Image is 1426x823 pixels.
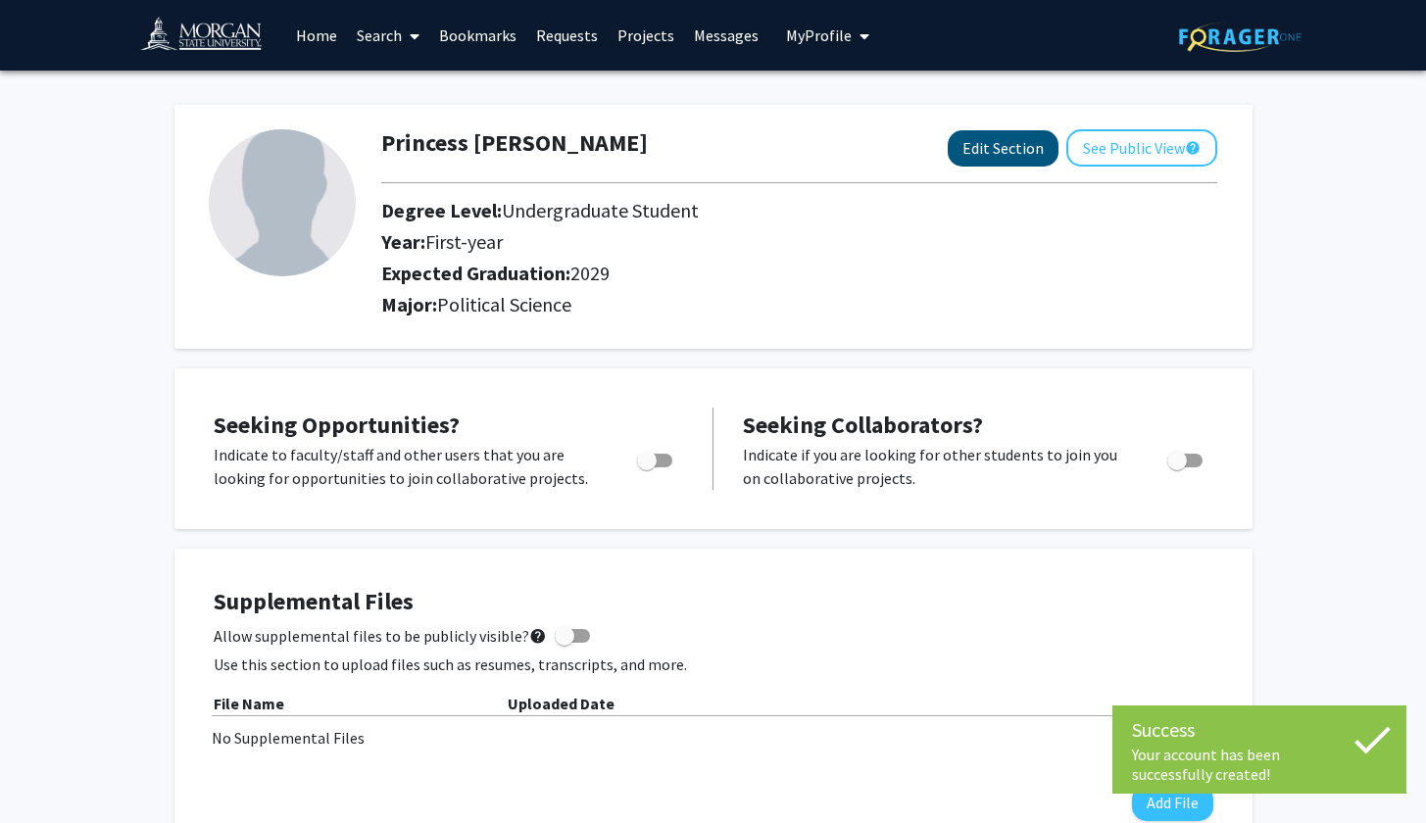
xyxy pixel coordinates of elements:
[381,262,1107,285] h2: Expected Graduation:
[1066,129,1217,167] button: See Public View
[529,624,547,648] mat-icon: help
[381,230,1107,254] h2: Year:
[381,199,1107,222] h2: Degree Level:
[347,1,429,70] a: Search
[214,653,1213,676] p: Use this section to upload files such as resumes, transcripts, and more.
[502,198,699,222] span: Undergraduate Student
[1179,22,1302,52] img: ForagerOne Logo
[1132,745,1387,784] div: Your account has been successfully created!
[214,624,547,648] span: Allow supplemental files to be publicly visible?
[429,1,526,70] a: Bookmarks
[214,410,460,440] span: Seeking Opportunities?
[629,443,683,472] div: Toggle
[140,16,279,60] img: Morgan State University Logo
[786,25,852,45] span: My Profile
[209,129,356,276] img: Profile Picture
[1185,136,1201,160] mat-icon: help
[508,694,615,713] b: Uploaded Date
[1159,443,1213,472] div: Toggle
[381,293,1217,316] h2: Major:
[684,1,768,70] a: Messages
[212,726,1215,750] div: No Supplemental Files
[743,443,1130,490] p: Indicate if you are looking for other students to join you on collaborative projects.
[425,229,503,254] span: First-year
[437,292,571,316] span: Political Science
[743,410,983,440] span: Seeking Collaborators?
[15,735,83,808] iframe: Chat
[214,588,1213,616] h4: Supplemental Files
[608,1,684,70] a: Projects
[526,1,608,70] a: Requests
[214,694,284,713] b: File Name
[381,129,648,158] h1: Princess [PERSON_NAME]
[286,1,347,70] a: Home
[570,261,610,285] span: 2029
[948,130,1058,167] button: Edit Section
[214,443,600,490] p: Indicate to faculty/staff and other users that you are looking for opportunities to join collabor...
[1132,715,1387,745] div: Success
